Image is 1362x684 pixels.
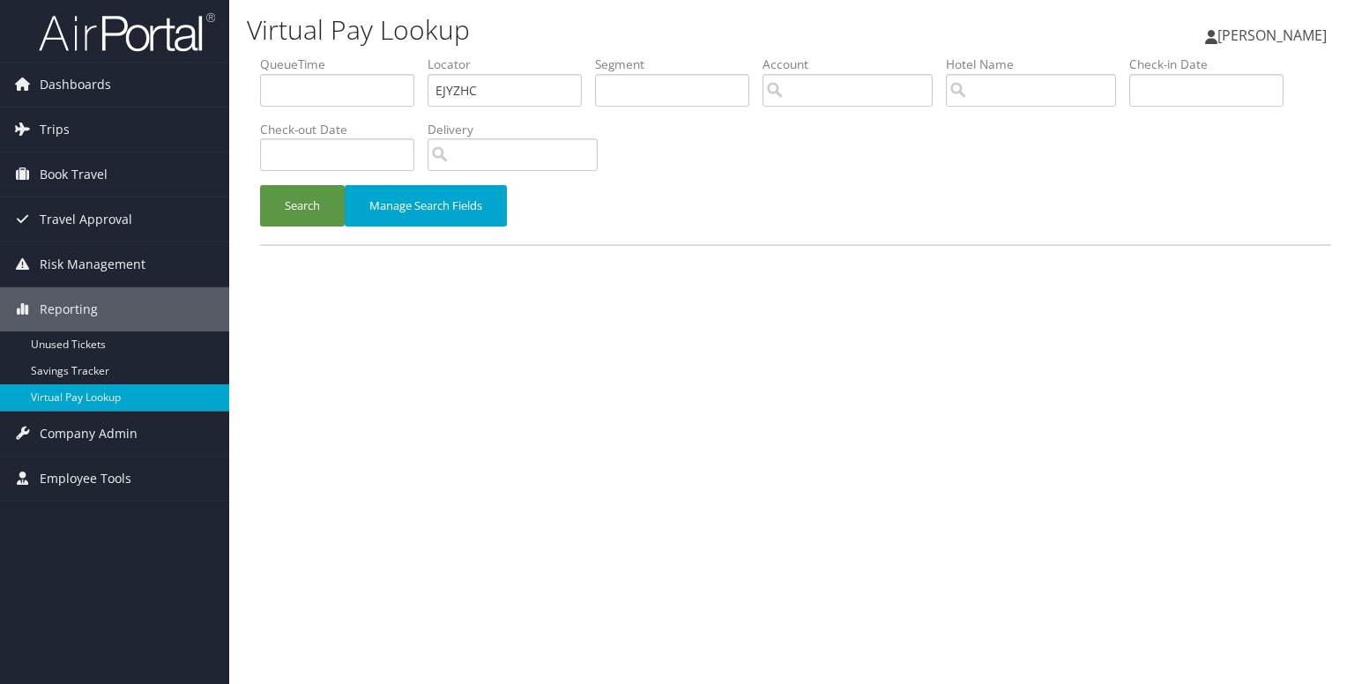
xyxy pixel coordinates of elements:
[40,412,138,456] span: Company Admin
[260,185,345,227] button: Search
[1129,56,1297,73] label: Check-in Date
[260,56,428,73] label: QueueTime
[428,56,595,73] label: Locator
[1217,26,1327,45] span: [PERSON_NAME]
[763,56,946,73] label: Account
[40,197,132,242] span: Travel Approval
[1205,9,1344,62] a: [PERSON_NAME]
[40,242,145,286] span: Risk Management
[39,11,215,53] img: airportal-logo.png
[40,152,108,197] span: Book Travel
[40,63,111,107] span: Dashboards
[428,121,611,138] label: Delivery
[40,287,98,331] span: Reporting
[247,11,979,48] h1: Virtual Pay Lookup
[40,108,70,152] span: Trips
[260,121,428,138] label: Check-out Date
[40,457,131,501] span: Employee Tools
[345,185,507,227] button: Manage Search Fields
[595,56,763,73] label: Segment
[946,56,1129,73] label: Hotel Name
